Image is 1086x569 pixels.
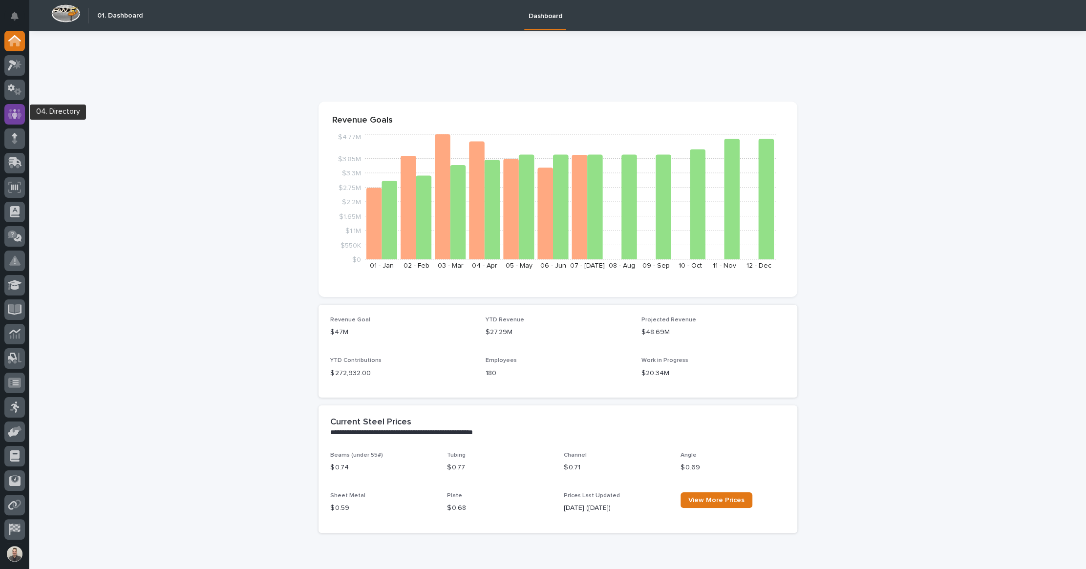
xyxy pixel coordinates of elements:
span: YTD Contributions [330,358,382,363]
text: 02 - Feb [403,262,429,269]
p: $27.29M [486,327,630,337]
p: $ 0.71 [564,463,669,473]
tspan: $4.77M [338,134,361,141]
p: $ 0.68 [447,503,552,513]
text: 08 - Aug [608,262,635,269]
span: Prices Last Updated [564,493,620,499]
tspan: $2.2M [341,199,361,206]
tspan: $3.85M [338,155,361,162]
span: Sheet Metal [330,493,365,499]
p: 180 [486,368,630,379]
p: $47M [330,327,474,337]
tspan: $2.75M [338,184,361,191]
a: View More Prices [681,492,752,508]
span: Employees [486,358,517,363]
text: 12 - Dec [746,262,771,269]
p: $ 0.59 [330,503,435,513]
p: $ 272,932.00 [330,368,474,379]
h2: Current Steel Prices [330,417,411,428]
text: 06 - Jun [540,262,566,269]
tspan: $3.3M [341,170,361,177]
text: 11 - Nov [712,262,736,269]
p: $48.69M [641,327,786,337]
text: 04 - Apr [472,262,497,269]
tspan: $550K [340,242,361,249]
tspan: $1.1M [345,228,361,234]
p: $20.34M [641,368,786,379]
p: $ 0.77 [447,463,552,473]
span: Tubing [447,452,466,458]
p: Revenue Goals [332,115,784,126]
text: 05 - May [505,262,532,269]
span: Revenue Goal [330,317,370,323]
span: Work in Progress [641,358,688,363]
button: Notifications [4,6,25,26]
span: Plate [447,493,462,499]
tspan: $0 [352,256,361,263]
div: Notifications [12,12,25,27]
text: 10 - Oct [678,262,702,269]
span: Projected Revenue [641,317,696,323]
h2: 01. Dashboard [97,12,143,20]
span: Angle [681,452,697,458]
text: 01 - Jan [370,262,394,269]
img: Workspace Logo [51,4,80,22]
span: YTD Revenue [486,317,524,323]
span: Beams (under 55#) [330,452,383,458]
span: View More Prices [688,497,745,504]
button: users-avatar [4,544,25,564]
text: 07 - [DATE] [570,262,604,269]
p: $ 0.74 [330,463,435,473]
text: 03 - Mar [437,262,463,269]
text: 09 - Sep [642,262,669,269]
tspan: $1.65M [339,213,361,220]
p: [DATE] ([DATE]) [564,503,669,513]
p: $ 0.69 [681,463,786,473]
span: Channel [564,452,587,458]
